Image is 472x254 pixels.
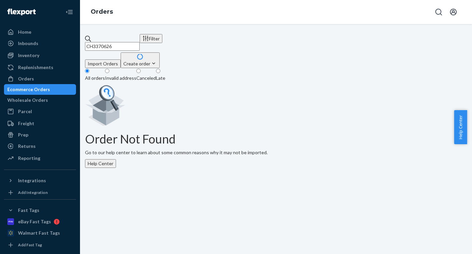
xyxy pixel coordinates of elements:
[18,40,38,47] div: Inbounds
[85,42,140,51] input: Search orders
[85,2,118,22] ol: breadcrumbs
[156,75,165,81] div: Late
[18,190,48,195] div: Add Integration
[4,216,76,227] a: eBay Fast Tags
[85,149,467,156] p: Go to our help center to learn about some common reasons why it may not be imported.
[7,86,50,93] div: Ecommerce Orders
[18,155,40,162] div: Reporting
[18,218,51,225] div: eBay Fast Tags
[85,75,105,81] div: All orders
[18,108,32,115] div: Parcel
[4,118,76,129] a: Freight
[18,242,42,248] div: Add Fast Tag
[18,177,46,184] div: Integrations
[4,189,76,197] a: Add Integration
[105,69,109,73] input: Invalid address
[18,143,36,150] div: Returns
[4,241,76,249] a: Add Fast Tag
[85,159,116,168] button: Help Center
[4,205,76,216] button: Fast Tags
[454,110,467,144] button: Help Center
[4,84,76,95] a: Ecommerce Orders
[4,73,76,84] a: Orders
[121,52,160,68] button: Create order
[18,207,39,214] div: Fast Tags
[136,75,156,81] div: Canceled
[4,62,76,73] a: Replenishments
[4,95,76,105] a: Wholesale Orders
[18,120,34,127] div: Freight
[91,8,113,15] a: Orders
[432,5,445,19] button: Open Search Box
[7,97,48,103] div: Wholesale Orders
[18,230,60,236] div: Walmart Fast Tags
[4,50,76,61] a: Inventory
[4,27,76,37] a: Home
[7,9,36,15] img: Flexport logo
[18,29,31,35] div: Home
[447,5,460,19] button: Open account menu
[63,5,76,19] button: Close Navigation
[18,75,34,82] div: Orders
[4,38,76,49] a: Inbounds
[85,59,121,68] button: Import Orders
[18,64,53,71] div: Replenishments
[156,69,160,73] input: Late
[4,106,76,117] a: Parcel
[18,132,28,138] div: Prep
[105,75,136,81] div: Invalid address
[4,175,76,186] button: Integrations
[85,133,467,146] h1: Order Not Found
[4,228,76,238] a: Walmart Fast Tags
[140,34,162,43] button: Filter
[4,141,76,152] a: Returns
[142,35,160,42] div: Filter
[85,69,89,73] input: All orders
[85,83,125,126] img: Empty list
[4,153,76,164] a: Reporting
[123,60,157,67] div: Create order
[18,52,39,59] div: Inventory
[4,130,76,140] a: Prep
[136,69,141,73] input: Canceled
